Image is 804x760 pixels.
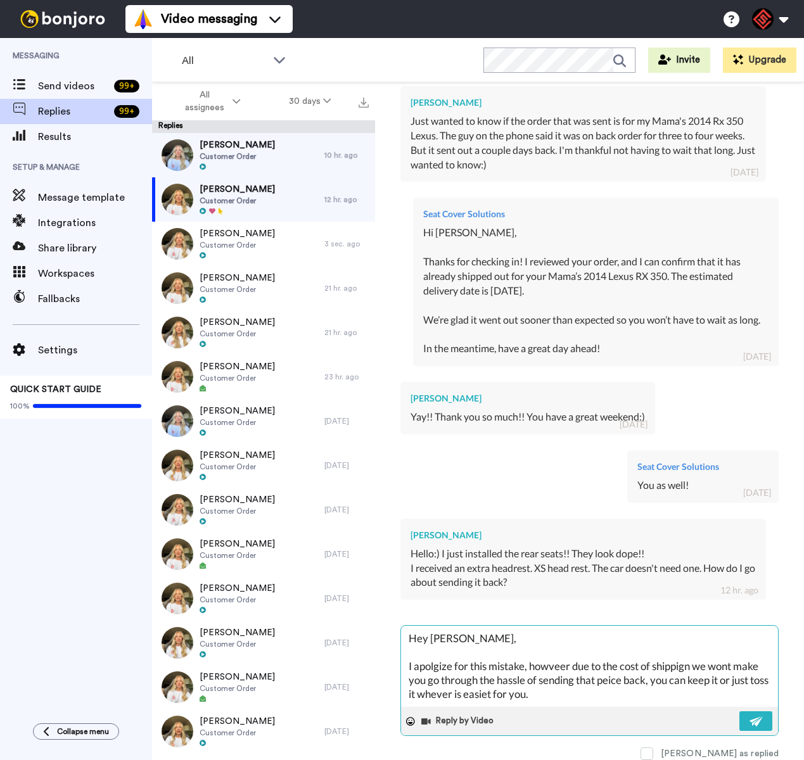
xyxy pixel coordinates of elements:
[411,529,756,541] div: [PERSON_NAME]
[200,715,275,728] span: [PERSON_NAME]
[10,401,30,411] span: 100%
[720,584,758,597] div: 12 hr. ago
[423,225,769,356] div: Hi [PERSON_NAME], Thanks for checking in! I reviewed your order, and I can confirm that it has al...
[152,709,375,754] a: [PERSON_NAME]Customer Order[DATE]
[750,716,763,726] img: send-white.svg
[155,84,265,119] button: All assignees
[324,593,369,604] div: [DATE]
[200,449,275,462] span: [PERSON_NAME]
[114,80,139,92] div: 99 +
[200,227,275,240] span: [PERSON_NAME]
[731,166,758,179] div: [DATE]
[661,747,779,760] div: [PERSON_NAME] as replied
[152,120,375,133] div: Replies
[33,723,119,740] button: Collapse menu
[743,350,771,363] div: [DATE]
[200,462,275,472] span: Customer Order
[324,150,369,160] div: 10 hr. ago
[200,373,275,383] span: Customer Order
[152,222,375,266] a: [PERSON_NAME]Customer Order3 sec. ago
[200,417,275,427] span: Customer Order
[38,241,152,256] span: Share library
[411,410,645,424] div: Yay!! Thank you so much!! You have a great weekend:)
[324,194,369,205] div: 12 hr. ago
[200,595,275,605] span: Customer Order
[324,549,369,559] div: [DATE]
[152,665,375,709] a: [PERSON_NAME]Customer Order[DATE]
[152,576,375,621] a: [PERSON_NAME]Customer Order[DATE]
[200,329,275,339] span: Customer Order
[411,561,756,590] div: I received an extra headrest. XS head rest. The car doesn't need one. How do I go about sending i...
[162,184,193,215] img: df15f537-7590-4922-902a-a0f9944ab2ee-thumb.jpg
[162,627,193,659] img: b7f6ba53-0367-41dc-a25e-fd20a2578b64-thumb.jpg
[401,626,778,707] textarea: Hey [PERSON_NAME], I apolgize for this mistake, howveer due to the cost of shippign we wont make ...
[162,139,193,171] img: 654933cc-dacb-4231-b564-02dfa2f0c855-thumb.jpg
[200,538,275,550] span: [PERSON_NAME]
[200,240,275,250] span: Customer Order
[162,538,193,570] img: 6e0c3069-4f5c-42a0-9457-04a6ac15c5da-thumb.jpg
[200,139,275,151] span: [PERSON_NAME]
[38,215,152,231] span: Integrations
[38,266,152,281] span: Workspaces
[324,283,369,293] div: 21 hr. ago
[324,416,369,426] div: [DATE]
[637,478,769,493] div: You as well!
[57,726,109,737] span: Collapse menu
[324,460,369,471] div: [DATE]
[200,582,275,595] span: [PERSON_NAME]
[162,272,193,304] img: 62bcd009-1bee-4051-8405-fe6868544970-thumb.jpg
[133,9,153,29] img: vm-color.svg
[200,639,275,649] span: Customer Order
[162,671,193,703] img: 33fd687a-a5bd-4596-9c58-d11a5fe506fd-thumb.jpg
[38,104,109,119] span: Replies
[200,284,275,294] span: Customer Order
[324,682,369,692] div: [DATE]
[114,105,139,118] div: 99 +
[152,532,375,576] a: [PERSON_NAME]Customer Order[DATE]
[411,547,756,561] div: Hello:) I just installed the rear seats!! They look dope!!
[200,493,275,506] span: [PERSON_NAME]
[200,183,275,196] span: [PERSON_NAME]
[265,90,355,113] button: 30 days
[182,53,267,68] span: All
[152,355,375,399] a: [PERSON_NAME]Customer Order23 hr. ago
[324,239,369,249] div: 3 sec. ago
[38,291,152,307] span: Fallbacks
[648,47,710,73] a: Invite
[152,443,375,488] a: [PERSON_NAME]Customer Order[DATE]
[200,405,275,417] span: [PERSON_NAME]
[15,10,110,28] img: bj-logo-header-white.svg
[411,114,756,172] div: Just wanted to know if the order that was sent is for my Mama's 2014 Rx 350 Lexus. The guy on the...
[152,266,375,310] a: [PERSON_NAME]Customer Order21 hr. ago
[200,550,275,560] span: Customer Order
[161,10,257,28] span: Video messaging
[200,272,275,284] span: [PERSON_NAME]
[200,360,275,373] span: [PERSON_NAME]
[411,96,756,109] div: [PERSON_NAME]
[324,372,369,382] div: 23 hr. ago
[200,683,275,693] span: Customer Order
[200,196,275,206] span: Customer Order
[723,47,796,73] button: Upgrade
[411,392,645,405] div: [PERSON_NAME]
[38,343,152,358] span: Settings
[162,228,193,260] img: c98c6500-209e-42dd-af4f-334dd5cb3ea1-thumb.jpg
[152,133,375,177] a: [PERSON_NAME]Customer Order10 hr. ago
[162,450,193,481] img: 96e7cb33-0ad0-4b88-82f8-5b0011c9af66-thumb.jpg
[10,385,101,394] span: QUICK START GUIDE
[359,98,369,108] img: export.svg
[324,638,369,648] div: [DATE]
[38,190,152,205] span: Message template
[152,621,375,665] a: [PERSON_NAME]Customer Order[DATE]
[423,208,769,220] div: Seat Cover Solutions
[162,405,193,437] img: 69cb5289-6f68-4c42-9f23-daf942cf1056-thumb.jpg
[324,327,369,338] div: 21 hr. ago
[162,317,193,348] img: 5921c57c-d912-45fb-99d0-ebe8e6ed9a37-thumb.jpg
[162,583,193,614] img: d84a321f-c621-4764-94b4-ac8b4e4b7995-thumb.jpg
[743,486,771,499] div: [DATE]
[200,728,275,738] span: Customer Order
[200,506,275,516] span: Customer Order
[200,626,275,639] span: [PERSON_NAME]
[200,671,275,683] span: [PERSON_NAME]
[637,460,769,473] div: Seat Cover Solutions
